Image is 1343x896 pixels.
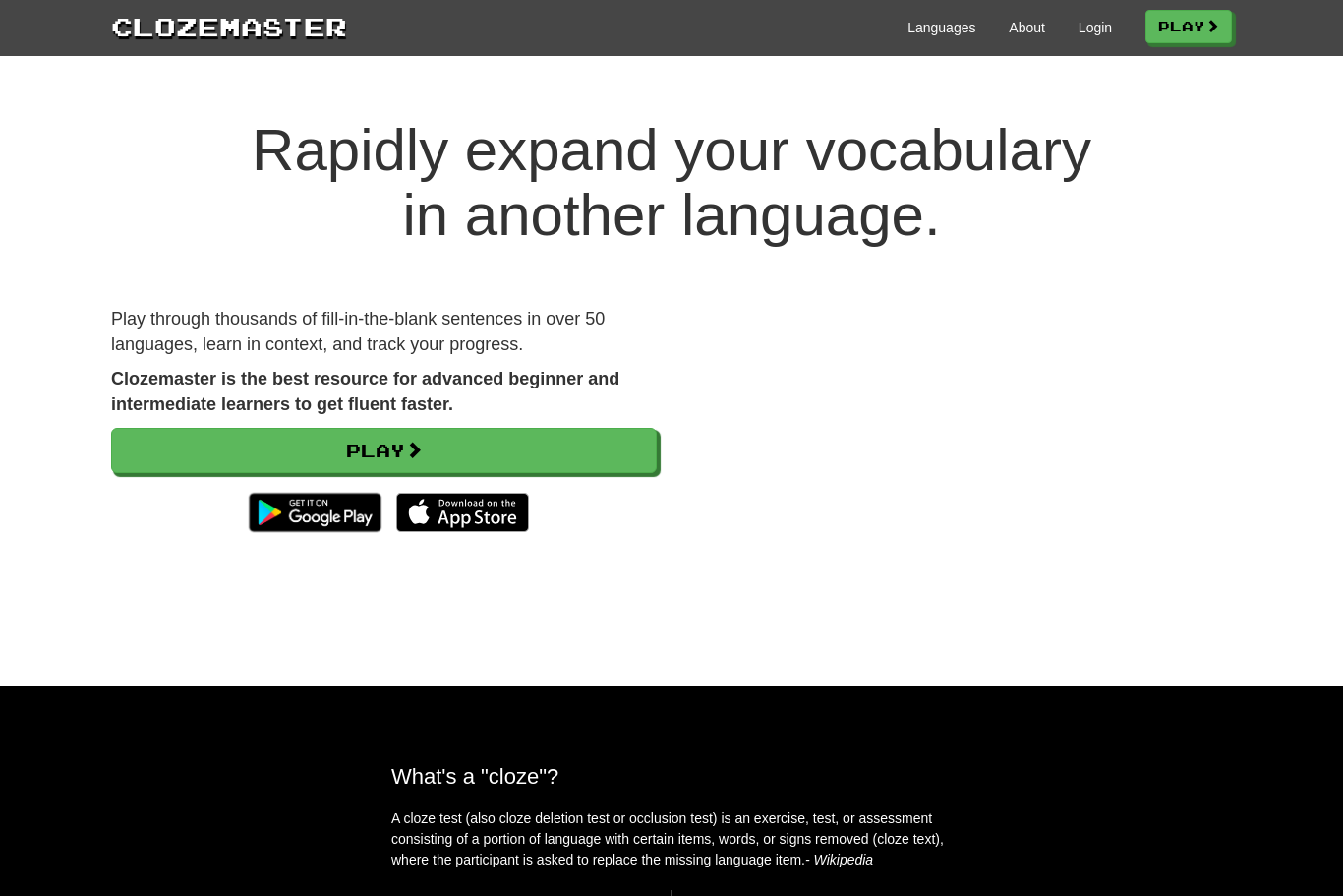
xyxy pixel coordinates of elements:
[907,18,975,37] a: Languages
[111,307,657,357] p: Play through thousands of fill-in-the-blank sentences in over 50 languages, learn in context, and...
[1079,18,1112,37] a: Login
[1009,18,1045,37] a: About
[239,483,391,542] img: Get it on Google Play
[111,428,657,473] a: Play
[396,493,529,532] img: Download_on_the_App_Store_Badge_US-UK_135x40-25178aeef6eb6b83b96f5f2d004eda3bffbb37122de64afbaef7...
[1145,10,1232,43] a: Play
[391,808,952,870] p: A cloze test (also cloze deletion test or occlusion test) is an exercise, test, or assessment con...
[391,764,952,789] h2: What's a "cloze"?
[111,369,619,414] strong: Clozemaster is the best resource for advanced beginner and intermediate learners to get fluent fa...
[111,8,347,44] a: Clozemaster
[805,852,873,867] em: - Wikipedia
